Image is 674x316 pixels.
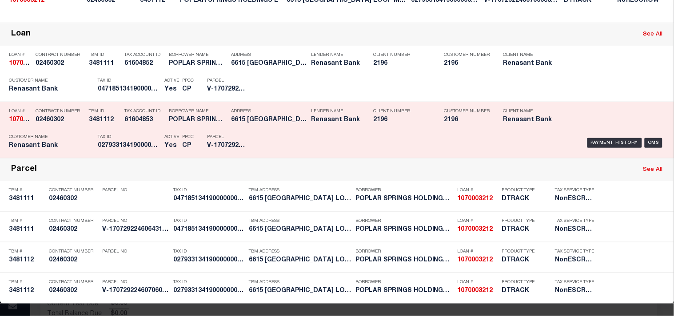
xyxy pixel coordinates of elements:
p: Customer Number [444,109,490,114]
h5: POPLAR SPRINGS HOLDINGS L [355,195,453,203]
h5: V-17072922460706088842397 [207,142,247,150]
div: Loan [11,29,31,39]
p: Tax ID [98,134,160,140]
p: Client Number [373,52,431,58]
h5: 02460302 [36,116,84,124]
strong: 1070003212 [458,226,493,233]
h5: 3481112 [9,287,44,295]
p: Customer Number [444,52,490,58]
h5: 6615 POPLAR SPRINGS LOOP MERIDI... [249,287,351,295]
p: TBM # [9,218,44,224]
h5: Yes [164,142,178,150]
h5: Renasant Bank [503,116,579,124]
p: Tax Account ID [124,52,164,58]
div: Parcel [11,165,37,175]
h5: 3481111 [9,195,44,203]
p: Loan # [9,52,31,58]
h5: 6615 POPLAR SPRINGS LOOP MERIDI... [231,116,307,124]
h5: 047185134190000000005701 [98,86,160,93]
p: Tax ID [173,280,244,285]
h5: 61604853 [124,116,164,124]
strong: 1070003212 [458,196,493,202]
h5: V-17072922460706088842397 [102,287,169,295]
p: Parcel No [102,249,169,254]
p: Loan # [9,109,31,114]
h5: 1070003212 [458,195,498,203]
h5: DTRACK [502,287,542,295]
h5: Renasant Bank [9,86,84,93]
h5: NonESCROW [555,226,595,233]
p: Tax ID [173,188,244,193]
strong: 1070003212 [458,257,493,263]
h5: POPLAR SPRINGS HOLDINGS L [355,257,453,264]
p: PPCC [182,78,194,83]
h5: NonESCROW [555,195,595,203]
div: OMS [645,138,663,148]
p: Contract Number [49,218,98,224]
h5: POPLAR SPRINGS HOLDINGS L [169,116,227,124]
h5: 61604852 [124,60,164,67]
p: Tax ID [173,218,244,224]
p: Product Type [502,280,542,285]
p: Tax ID [173,249,244,254]
h5: Yes [164,86,178,93]
h5: 2196 [444,116,489,124]
p: Parcel [207,134,247,140]
h5: 6615 POPLAR SPRINGS LOOP MERIDI... [231,60,307,67]
p: TBM ID [89,109,120,114]
div: Payment History [587,138,642,148]
h5: DTRACK [502,257,542,264]
p: Borrower [355,188,453,193]
h5: 047185134190000000005701 [173,226,244,233]
p: Parcel No [102,188,169,193]
p: Tax Service Type [555,188,595,193]
p: Customer Name [9,78,84,83]
h5: 02460302 [49,195,98,203]
p: Borrower [355,218,453,224]
p: TBM ID [89,52,120,58]
h5: 02460302 [49,257,98,264]
h5: 6615 POPLAR SPRINGS LOOP MERIDI... [249,226,351,233]
h5: V-17072922460643195092185 [207,86,247,93]
p: Tax Account ID [124,109,164,114]
p: Client Name [503,109,579,114]
p: Parcel No [102,280,169,285]
p: Parcel No [102,218,169,224]
h5: 6615 POPLAR SPRINGS LOOP MERIDI... [249,195,351,203]
strong: 1070003212 [9,117,44,123]
h5: 3481112 [9,257,44,264]
p: Tax Service Type [555,280,595,285]
p: Lender Name [311,109,360,114]
p: TBM Address [249,280,351,285]
p: Contract Number [36,52,84,58]
p: TBM # [9,249,44,254]
p: TBM # [9,188,44,193]
p: Contract Number [49,188,98,193]
h5: Renasant Bank [503,60,579,67]
p: Product Type [502,249,542,254]
h5: 1070003212 [458,226,498,233]
p: Client Name [503,52,579,58]
h5: 1070003212 [9,60,31,67]
a: See All [643,32,663,37]
p: Customer Name [9,134,84,140]
h5: 1070003212 [458,257,498,264]
p: PPCC [182,134,194,140]
h5: 2196 [373,116,431,124]
h5: 1070003212 [458,287,498,295]
p: Loan # [458,280,498,285]
p: Contract Number [49,249,98,254]
h5: CP [182,86,194,93]
h5: 027933134190000000005700 [98,142,160,150]
h5: 3481111 [89,60,120,67]
strong: 1070003212 [458,288,493,294]
p: Loan # [458,218,498,224]
p: Loan # [458,188,498,193]
h5: POPLAR SPRINGS HOLDINGS L [169,60,227,67]
h5: Renasant Bank [9,142,84,150]
h5: 02460302 [49,226,98,233]
a: See All [643,167,663,173]
h5: 027933134190000000005700 [173,287,244,295]
h5: POPLAR SPRINGS HOLDINGS L [355,287,453,295]
p: TBM Address [249,188,351,193]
